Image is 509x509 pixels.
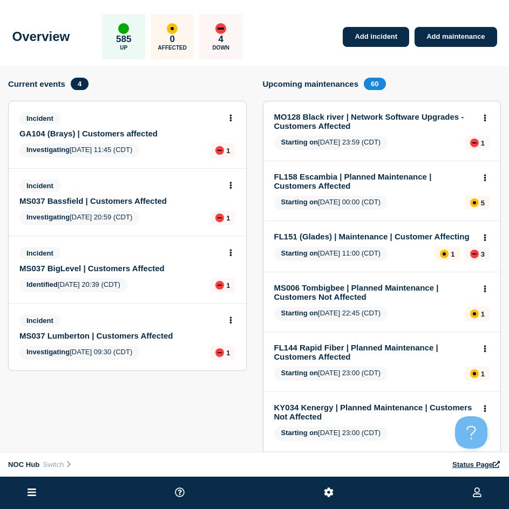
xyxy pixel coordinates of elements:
span: Incident [19,112,60,125]
span: [DATE] 09:30 (CDT) [19,346,139,360]
h4: Upcoming maintenances [263,79,359,88]
span: Investigating [26,213,70,221]
span: [DATE] 22:45 (CDT) [274,307,388,321]
span: Incident [19,180,60,192]
p: 3 [481,250,485,258]
span: [DATE] 11:00 (CDT) [274,247,388,261]
a: Status Page [452,460,501,469]
a: MO128 Black river | Network Software Upgrades - Customers Affected [274,112,476,130]
span: Identified [26,280,58,288]
span: Starting on [281,198,318,206]
p: 1 [481,139,485,147]
p: 1 [226,147,230,155]
p: 1 [226,349,230,357]
p: 5 [481,199,485,207]
div: up [118,23,129,34]
a: Add incident [343,27,409,47]
div: down [470,250,479,258]
div: down [470,139,479,147]
span: 60 [364,78,385,90]
p: 0 [170,34,175,45]
span: [DATE] 20:59 (CDT) [19,211,139,225]
span: NOC Hub [8,460,39,469]
p: 1 [451,250,454,258]
p: Affected [158,45,187,51]
a: MS037 Lumberton | Customers Affected [19,331,221,340]
span: Starting on [281,138,318,146]
p: 4 [219,34,223,45]
span: Starting on [281,249,318,257]
span: [DATE] 00:00 (CDT) [274,196,388,210]
span: Starting on [281,309,318,317]
div: affected [470,369,479,378]
p: 1 [481,370,485,378]
p: 1 [481,310,485,318]
div: down [215,281,224,290]
div: affected [167,23,178,34]
a: MS037 BigLevel | Customers Affected [19,264,221,273]
div: affected [440,250,449,258]
a: MS006 Tombigbee | Planned Maintenance | Customers Not Affected [274,283,476,301]
h1: Overview [12,29,70,44]
div: affected [470,309,479,318]
span: [DATE] 23:00 (CDT) [274,367,388,381]
iframe: Help Scout Beacon - Open [455,416,487,449]
a: Add maintenance [415,27,497,47]
span: [DATE] 20:39 (CDT) [19,278,127,292]
h4: Current events [8,79,65,88]
a: FL151 (Glades) | Maintenance | Customer Affecting [274,232,476,241]
span: Incident [19,314,60,327]
div: down [215,146,224,155]
a: MS037 Bassfield | Customers Affected [19,196,221,205]
p: 585 [116,34,131,45]
p: Down [212,45,229,51]
span: Investigating [26,348,70,356]
p: Up [120,45,127,51]
button: Switch [39,460,76,469]
div: affected [470,198,479,207]
div: down [215,348,224,357]
a: GA104 (Brays) | Customers affected [19,129,221,138]
a: KY034 Kenergy | Planned Maintenance | Customers Not Affected [274,403,476,421]
div: down [215,23,226,34]
span: [DATE] 11:45 (CDT) [19,143,139,157]
span: [DATE] 23:59 (CDT) [274,136,388,150]
span: [DATE] 23:00 (CDT) [274,427,388,441]
span: 4 [71,78,89,90]
span: Starting on [281,429,318,437]
div: down [215,214,224,222]
span: Starting on [281,369,318,377]
p: 1 [226,214,230,222]
a: FL144 Rapid Fiber | Planned Maintenance | Customers Affected [274,343,476,361]
p: 1 [226,281,230,290]
span: Incident [19,247,60,259]
span: Investigating [26,146,70,154]
a: FL158 Escambia | Planned Maintenance | Customers Affected [274,172,476,190]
